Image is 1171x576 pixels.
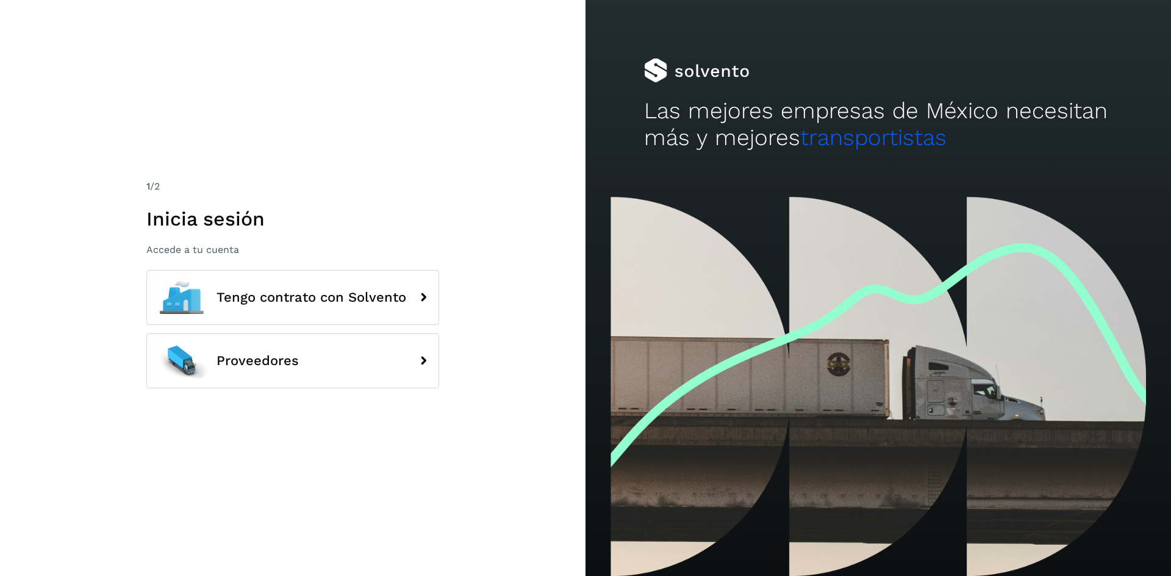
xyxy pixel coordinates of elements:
[146,180,150,192] span: 1
[217,354,299,368] span: Proveedores
[217,290,406,305] span: Tengo contrato con Solvento
[146,207,439,230] h1: Inicia sesión
[644,98,1112,152] h2: Las mejores empresas de México necesitan más y mejores
[146,333,439,388] button: Proveedores
[146,244,439,255] p: Accede a tu cuenta
[146,270,439,325] button: Tengo contrato con Solvento
[146,179,439,194] div: /2
[800,124,947,151] span: transportistas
